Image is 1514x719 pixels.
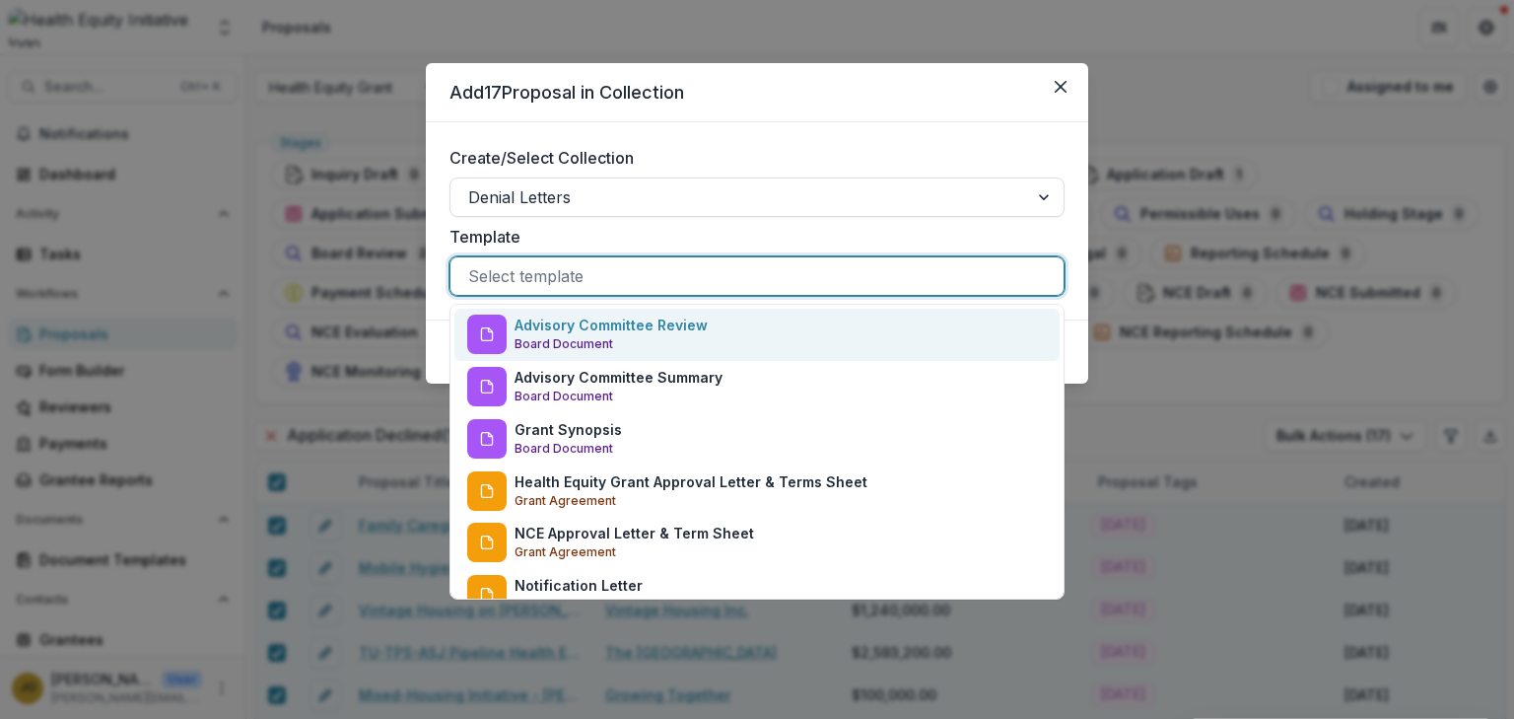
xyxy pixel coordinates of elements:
[515,440,613,458] p: Board Document
[515,419,622,440] p: Grant Synopsis
[426,63,1088,122] header: Add 17 Proposal in Collection
[515,543,616,561] p: Grant Agreement
[515,575,643,596] p: Notification Letter
[515,335,613,353] p: Board Document
[515,492,616,510] p: Grant Agreement
[449,146,1053,170] label: Create/Select Collection
[515,523,754,543] p: NCE Approval Letter & Term Sheet
[515,596,616,613] p: Grant Agreement
[515,315,708,335] p: Advisory Committee Review
[515,388,613,405] p: Board Document
[515,471,867,492] p: Health Equity Grant Approval Letter & Terms Sheet
[515,367,723,388] p: Advisory Committee Summary
[1045,71,1076,103] button: Close
[449,225,1053,249] label: Template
